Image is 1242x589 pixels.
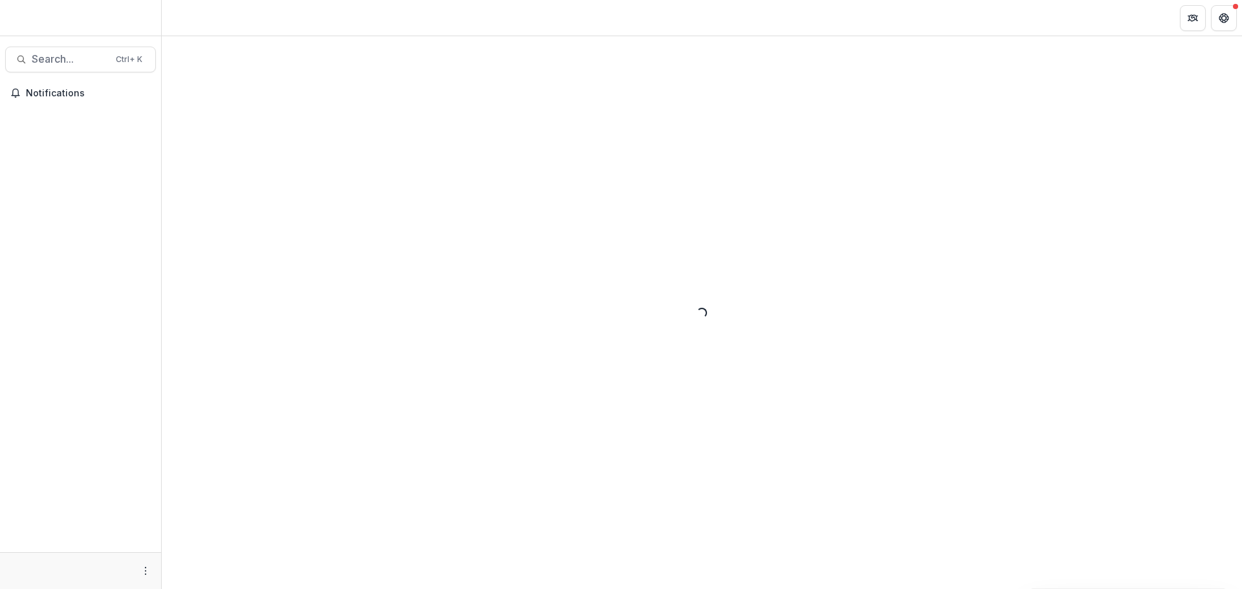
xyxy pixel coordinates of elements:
button: Notifications [5,83,156,103]
button: Search... [5,47,156,72]
span: Search... [32,53,108,65]
span: Notifications [26,88,151,99]
div: Ctrl + K [113,52,145,67]
button: Get Help [1211,5,1237,31]
button: Partners [1180,5,1206,31]
button: More [138,563,153,579]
